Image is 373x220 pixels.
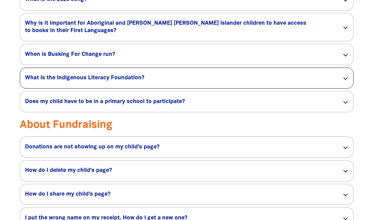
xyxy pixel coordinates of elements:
h5: When is Busking For Change run? [25,51,332,58]
span: About Fundraising [20,120,112,130]
h5: Donations are not showing up on my child’s page? [25,143,332,151]
h5: Does my child have to be in a primary school to participate? [25,98,332,106]
h5: Why is it important for Aboriginal and [PERSON_NAME] [PERSON_NAME] Islander children to have acce... [25,20,332,35]
h5: How do I share my child’s page? [25,191,332,198]
h5: What is the Indigenous Literacy Foundation? [25,74,332,82]
h5: How do I delete my child’s page? [25,167,332,174]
